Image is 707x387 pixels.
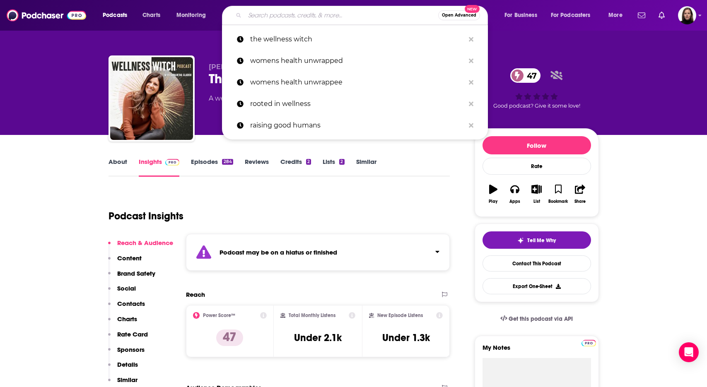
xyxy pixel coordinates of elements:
[110,57,193,140] img: The Wellness Witch Podcast
[504,179,526,209] button: Apps
[527,237,556,244] span: Tell Me Why
[582,339,596,346] a: Pro website
[442,13,476,17] span: Open Advanced
[483,278,591,294] button: Export One-Sheet
[142,10,160,21] span: Charts
[97,9,138,22] button: open menu
[499,9,548,22] button: open menu
[250,50,465,72] p: womens health unwrapped
[339,159,344,165] div: 2
[323,158,344,177] a: Lists2
[245,9,438,22] input: Search podcasts, credits, & more...
[109,158,127,177] a: About
[139,158,180,177] a: InsightsPodchaser Pro
[608,10,623,21] span: More
[108,346,145,361] button: Sponsors
[108,254,142,269] button: Content
[117,254,142,262] p: Content
[117,239,173,247] p: Reach & Audience
[117,315,137,323] p: Charts
[483,158,591,175] div: Rate
[108,361,138,376] button: Details
[117,284,136,292] p: Social
[117,346,145,353] p: Sponsors
[103,10,127,21] span: Podcasts
[280,158,311,177] a: Credits2
[679,342,699,362] div: Open Intercom Messenger
[222,50,488,72] a: womens health unwrapped
[203,312,235,318] h2: Power Score™
[569,179,591,209] button: Share
[117,330,148,338] p: Rate Card
[230,6,496,25] div: Search podcasts, credits, & more...
[483,344,591,358] label: My Notes
[117,376,138,384] p: Similar
[382,332,430,344] h3: Under 1.3k
[171,9,217,22] button: open menu
[438,10,480,20] button: Open AdvancedNew
[186,291,205,298] h2: Reach
[509,199,520,204] div: Apps
[108,315,137,330] button: Charts
[678,6,696,24] button: Show profile menu
[548,199,568,204] div: Bookmark
[137,9,165,22] a: Charts
[250,93,465,115] p: rooted in wellness
[294,332,342,344] h3: Under 2.1k
[356,158,376,177] a: Similar
[245,158,269,177] a: Reviews
[108,269,155,285] button: Brand Safety
[117,269,155,277] p: Brand Safety
[191,158,233,177] a: Episodes284
[108,239,173,254] button: Reach & Audience
[250,115,465,136] p: raising good humans
[220,248,337,256] strong: Podcast may be on a hiatus or finished
[574,199,586,204] div: Share
[489,199,497,204] div: Play
[216,329,243,346] p: 47
[655,8,668,22] a: Show notifications dropdown
[222,72,488,93] a: womens health unwrappee
[551,10,591,21] span: For Podcasters
[548,179,569,209] button: Bookmark
[250,72,465,93] p: womens health unwrappee
[483,136,591,154] button: Follow
[186,234,450,271] section: Click to expand status details
[222,159,233,165] div: 284
[483,231,591,249] button: tell me why sparkleTell Me Why
[504,10,537,21] span: For Business
[519,68,541,83] span: 47
[582,340,596,346] img: Podchaser Pro
[289,312,335,318] h2: Total Monthly Listens
[176,10,206,21] span: Monitoring
[108,330,148,346] button: Rate Card
[678,6,696,24] img: User Profile
[222,115,488,136] a: raising good humans
[108,300,145,315] button: Contacts
[250,29,465,50] p: the wellness witch
[494,309,580,329] a: Get this podcast via API
[222,93,488,115] a: rooted in wellness
[635,8,649,22] a: Show notifications dropdown
[493,103,580,109] span: Good podcast? Give it some love!
[510,68,541,83] a: 47
[545,9,603,22] button: open menu
[222,29,488,50] a: the wellness witch
[533,199,540,204] div: List
[465,5,480,13] span: New
[117,361,138,368] p: Details
[108,284,136,300] button: Social
[603,9,633,22] button: open menu
[7,7,86,23] a: Podchaser - Follow, Share and Rate Podcasts
[306,159,311,165] div: 2
[526,179,547,209] button: List
[475,63,599,114] div: 47Good podcast? Give it some love!
[117,300,145,308] p: Contacts
[109,210,183,222] h1: Podcast Insights
[165,159,180,166] img: Podchaser Pro
[483,179,504,209] button: Play
[517,237,524,244] img: tell me why sparkle
[509,315,573,322] span: Get this podcast via API
[678,6,696,24] span: Logged in as BevCat3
